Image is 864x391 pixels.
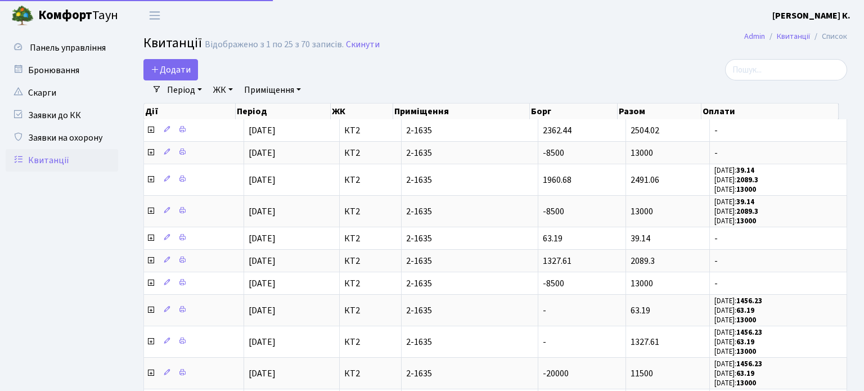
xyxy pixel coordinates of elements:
[249,367,276,380] span: [DATE]
[344,306,397,315] span: КТ2
[163,80,206,100] a: Період
[344,126,397,135] span: КТ2
[346,39,380,50] a: Скинути
[406,338,533,347] span: 2-1635
[249,336,276,348] span: [DATE]
[406,279,533,288] span: 2-1635
[631,255,655,267] span: 2089.3
[772,9,850,23] a: [PERSON_NAME] К.
[714,206,758,217] small: [DATE]:
[543,174,571,186] span: 1960.68
[714,368,754,379] small: [DATE]:
[11,5,34,27] img: logo.png
[143,33,202,53] span: Квитанції
[736,216,756,226] b: 13000
[714,359,762,369] small: [DATE]:
[543,277,564,290] span: -8500
[714,216,756,226] small: [DATE]:
[249,304,276,317] span: [DATE]
[6,82,118,104] a: Скарги
[736,305,754,316] b: 63.19
[393,104,529,119] th: Приміщення
[344,234,397,243] span: КТ2
[530,104,618,119] th: Борг
[736,347,756,357] b: 13000
[744,30,765,42] a: Admin
[631,232,650,245] span: 39.14
[406,234,533,243] span: 2-1635
[406,176,533,185] span: 2-1635
[205,39,344,50] div: Відображено з 1 по 25 з 70 записів.
[249,232,276,245] span: [DATE]
[236,104,331,119] th: Період
[631,304,650,317] span: 63.19
[344,338,397,347] span: КТ2
[543,367,569,380] span: -20000
[249,205,276,218] span: [DATE]
[714,378,756,388] small: [DATE]:
[249,147,276,159] span: [DATE]
[714,347,756,357] small: [DATE]:
[714,337,754,347] small: [DATE]:
[714,126,842,135] span: -
[30,42,106,54] span: Панель управління
[714,257,842,266] span: -
[344,149,397,158] span: КТ2
[631,277,653,290] span: 13000
[344,207,397,216] span: КТ2
[406,149,533,158] span: 2-1635
[736,206,758,217] b: 2089.3
[249,277,276,290] span: [DATE]
[714,296,762,306] small: [DATE]:
[406,306,533,315] span: 2-1635
[406,207,533,216] span: 2-1635
[6,37,118,59] a: Панель управління
[736,315,756,325] b: 13000
[6,59,118,82] a: Бронювання
[143,59,198,80] a: Додати
[344,279,397,288] span: КТ2
[141,6,169,25] button: Переключити навігацію
[543,255,571,267] span: 1327.61
[736,165,754,176] b: 39.14
[736,197,754,207] b: 39.14
[543,205,564,218] span: -8500
[736,359,762,369] b: 1456.23
[714,175,758,185] small: [DATE]:
[701,104,839,119] th: Оплати
[6,104,118,127] a: Заявки до КК
[240,80,305,100] a: Приміщення
[631,174,659,186] span: 2491.06
[543,232,562,245] span: 63.19
[631,367,653,380] span: 11500
[714,305,754,316] small: [DATE]:
[406,369,533,378] span: 2-1635
[344,369,397,378] span: КТ2
[144,104,236,119] th: Дії
[736,175,758,185] b: 2089.3
[736,368,754,379] b: 63.19
[631,124,659,137] span: 2504.02
[249,255,276,267] span: [DATE]
[736,296,762,306] b: 1456.23
[714,149,842,158] span: -
[810,30,847,43] li: Список
[714,327,762,338] small: [DATE]:
[714,165,754,176] small: [DATE]:
[618,104,701,119] th: Разом
[714,315,756,325] small: [DATE]:
[714,197,754,207] small: [DATE]:
[631,336,659,348] span: 1327.61
[331,104,393,119] th: ЖК
[38,6,118,25] span: Таун
[736,378,756,388] b: 13000
[714,185,756,195] small: [DATE]:
[736,337,754,347] b: 63.19
[727,25,864,48] nav: breadcrumb
[6,127,118,149] a: Заявки на охорону
[6,149,118,172] a: Квитанції
[151,64,191,76] span: Додати
[736,327,762,338] b: 1456.23
[209,80,237,100] a: ЖК
[543,124,571,137] span: 2362.44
